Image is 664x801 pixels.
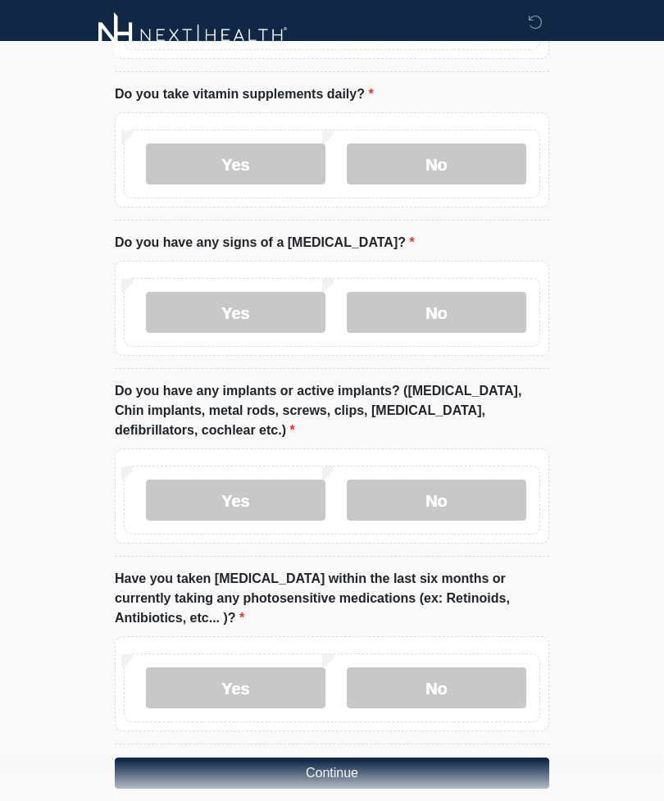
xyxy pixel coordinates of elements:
[98,12,288,57] img: Next-Health Logo
[115,758,549,789] button: Continue
[347,292,526,333] label: No
[347,667,526,708] label: No
[115,569,549,628] label: Have you taken [MEDICAL_DATA] within the last six months or currently taking any photosensitive m...
[115,84,374,104] label: Do you take vitamin supplements daily?
[347,143,526,184] label: No
[146,667,325,708] label: Yes
[347,480,526,521] label: No
[146,480,325,521] label: Yes
[146,292,325,333] label: Yes
[146,143,325,184] label: Yes
[115,381,549,440] label: Do you have any implants or active implants? ([MEDICAL_DATA], Chin implants, metal rods, screws, ...
[115,233,415,253] label: Do you have any signs of a [MEDICAL_DATA]?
